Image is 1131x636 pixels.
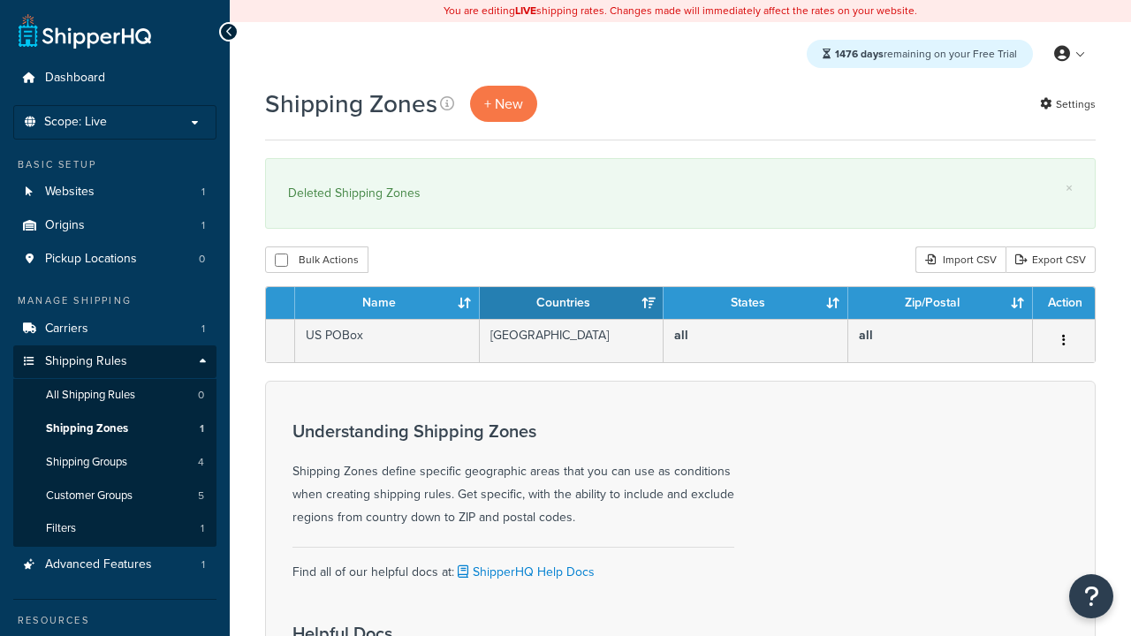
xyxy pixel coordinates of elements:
a: Advanced Features 1 [13,549,216,581]
th: Name: activate to sort column ascending [295,287,480,319]
span: Carriers [45,322,88,337]
span: Advanced Features [45,557,152,572]
div: Basic Setup [13,157,216,172]
span: Dashboard [45,71,105,86]
span: 5 [198,488,204,503]
h1: Shipping Zones [265,87,437,121]
td: US POBox [295,319,480,362]
a: ShipperHQ Help Docs [454,563,595,581]
a: Shipping Zones 1 [13,413,216,445]
b: all [674,326,688,344]
span: Customer Groups [46,488,133,503]
li: All Shipping Rules [13,379,216,412]
span: 1 [200,421,204,436]
li: Websites [13,176,216,208]
div: Manage Shipping [13,293,216,308]
a: Shipping Rules [13,345,216,378]
th: Action [1033,287,1095,319]
li: Customer Groups [13,480,216,512]
li: Shipping Zones [13,413,216,445]
a: Export CSV [1006,246,1096,273]
div: remaining on your Free Trial [807,40,1033,68]
span: 0 [198,388,204,403]
div: Deleted Shipping Zones [288,181,1073,206]
th: Countries: activate to sort column ascending [480,287,664,319]
div: Resources [13,613,216,628]
span: 4 [198,455,204,470]
a: Settings [1040,92,1096,117]
div: Find all of our helpful docs at: [292,547,734,584]
span: All Shipping Rules [46,388,135,403]
li: Shipping Groups [13,446,216,479]
span: Origins [45,218,85,233]
a: × [1066,181,1073,195]
th: States: activate to sort column ascending [664,287,848,319]
span: Shipping Zones [46,421,128,436]
span: Filters [46,521,76,536]
li: Origins [13,209,216,242]
li: Shipping Rules [13,345,216,547]
a: + New [470,86,537,122]
div: Shipping Zones define specific geographic areas that you can use as conditions when creating ship... [292,421,734,529]
span: + New [484,94,523,114]
b: LIVE [515,3,536,19]
th: Zip/Postal: activate to sort column ascending [848,287,1033,319]
span: Shipping Groups [46,455,127,470]
span: Websites [45,185,95,200]
span: 1 [201,521,204,536]
a: Carriers 1 [13,313,216,345]
button: Bulk Actions [265,246,368,273]
a: All Shipping Rules 0 [13,379,216,412]
li: Advanced Features [13,549,216,581]
h3: Understanding Shipping Zones [292,421,734,441]
li: Filters [13,512,216,545]
span: 0 [199,252,205,267]
span: Pickup Locations [45,252,137,267]
li: Pickup Locations [13,243,216,276]
span: Shipping Rules [45,354,127,369]
span: 1 [201,185,205,200]
button: Open Resource Center [1069,574,1113,618]
a: Origins 1 [13,209,216,242]
a: Filters 1 [13,512,216,545]
a: Pickup Locations 0 [13,243,216,276]
a: Websites 1 [13,176,216,208]
a: Dashboard [13,62,216,95]
span: Scope: Live [44,115,107,130]
a: Customer Groups 5 [13,480,216,512]
span: 1 [201,218,205,233]
td: [GEOGRAPHIC_DATA] [480,319,664,362]
a: ShipperHQ Home [19,13,151,49]
strong: 1476 days [835,46,884,62]
li: Carriers [13,313,216,345]
span: 1 [201,322,205,337]
div: Import CSV [915,246,1006,273]
a: Shipping Groups 4 [13,446,216,479]
b: all [859,326,873,344]
span: 1 [201,557,205,572]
